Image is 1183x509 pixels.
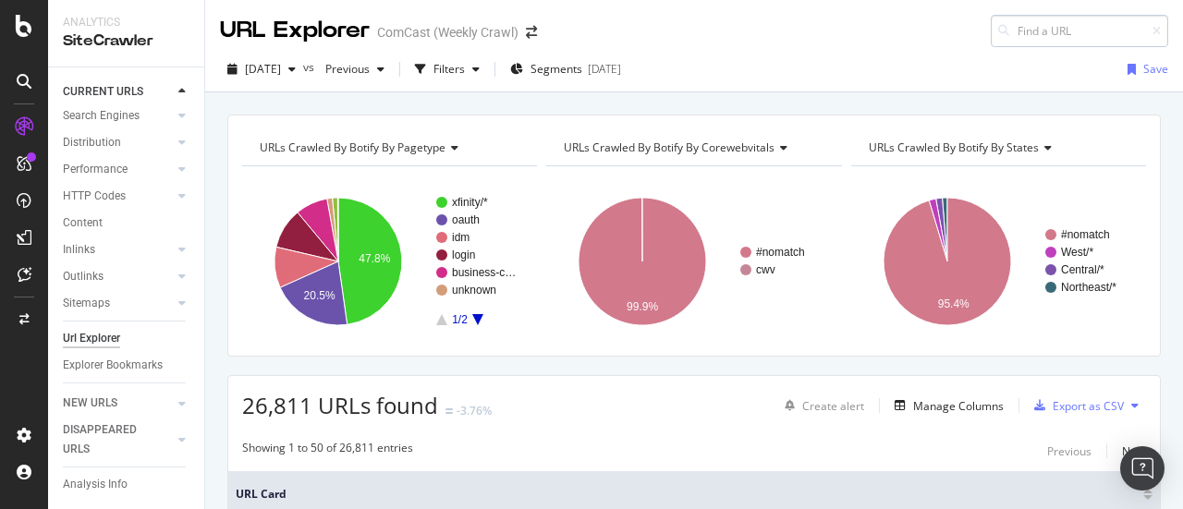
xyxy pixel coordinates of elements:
div: Export as CSV [1053,398,1124,414]
div: Content [63,213,103,233]
button: Save [1120,55,1168,84]
div: ComCast (Weekly Crawl) [377,23,518,42]
svg: A chart. [242,181,532,342]
text: Northeast/* [1061,281,1116,294]
div: Filters [433,61,465,77]
text: 99.9% [627,300,658,313]
text: oauth [452,213,480,226]
div: Previous [1047,443,1092,459]
text: Central/* [1061,263,1104,276]
a: Distribution [63,133,173,152]
h4: URLs Crawled By Botify By corewebvitals [560,133,824,163]
button: [DATE] [220,55,303,84]
div: Inlinks [63,240,95,260]
a: NEW URLS [63,394,173,413]
div: Create alert [802,398,864,414]
div: Url Explorer [63,329,120,348]
div: Explorer Bookmarks [63,356,163,375]
span: 2025 Sep. 27th [245,61,281,77]
button: Previous [1047,440,1092,462]
span: URLs Crawled By Botify By pagetype [260,139,445,155]
span: URLs Crawled By Botify By corewebvitals [564,139,774,155]
div: DISAPPEARED URLS [63,420,156,459]
img: Equal [445,408,453,414]
button: Export as CSV [1027,391,1124,420]
span: vs [303,59,318,75]
text: West/* [1061,246,1093,259]
button: Segments[DATE] [503,55,628,84]
div: NEW URLS [63,394,117,413]
div: SiteCrawler [63,30,189,52]
a: Performance [63,160,173,179]
text: idm [452,231,470,244]
div: Outlinks [63,267,104,286]
div: HTTP Codes [63,187,126,206]
a: Url Explorer [63,329,191,348]
a: Inlinks [63,240,173,260]
a: Analysis Info [63,475,191,494]
div: CURRENT URLS [63,82,143,102]
div: Open Intercom Messenger [1120,446,1165,491]
div: Next [1122,443,1146,459]
div: Showing 1 to 50 of 26,811 entries [242,440,413,462]
a: CURRENT URLS [63,82,173,102]
div: arrow-right-arrow-left [526,26,537,39]
div: -3.76% [457,403,492,418]
text: business-c… [452,266,516,279]
div: Analytics [63,15,189,30]
div: URL Explorer [220,15,370,46]
a: Explorer Bookmarks [63,356,191,375]
div: [DATE] [588,61,621,77]
text: xfinity/* [452,196,488,209]
div: Analysis Info [63,475,128,494]
text: 47.8% [359,252,390,265]
span: Previous [318,61,370,77]
button: Create alert [777,391,864,420]
svg: A chart. [851,181,1141,342]
div: Manage Columns [913,398,1004,414]
text: unknown [452,284,496,297]
a: Search Engines [63,106,173,126]
div: Sitemaps [63,294,110,313]
button: Manage Columns [887,394,1004,417]
div: Performance [63,160,128,179]
text: cwv [756,263,775,276]
a: Outlinks [63,267,173,286]
span: Segments [531,61,582,77]
span: URL Card [236,486,1139,503]
div: Save [1143,61,1168,77]
span: URLs Crawled By Botify By states [869,139,1039,155]
svg: A chart. [546,181,836,342]
text: 20.5% [304,289,335,302]
span: 26,811 URLs found [242,390,438,420]
text: #nomatch [1061,228,1110,241]
h4: URLs Crawled By Botify By states [865,133,1129,163]
a: Content [63,213,191,233]
text: #nomatch [756,246,805,259]
button: Previous [318,55,392,84]
div: Search Engines [63,106,140,126]
input: Find a URL [991,15,1168,47]
text: 95.4% [937,297,969,310]
button: Filters [408,55,487,84]
h4: URLs Crawled By Botify By pagetype [256,133,520,163]
text: 1/2 [452,313,468,326]
text: login [452,248,475,261]
a: HTTP Codes [63,187,173,206]
a: Sitemaps [63,294,173,313]
a: DISAPPEARED URLS [63,420,173,459]
div: Distribution [63,133,121,152]
button: Next [1122,440,1146,462]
